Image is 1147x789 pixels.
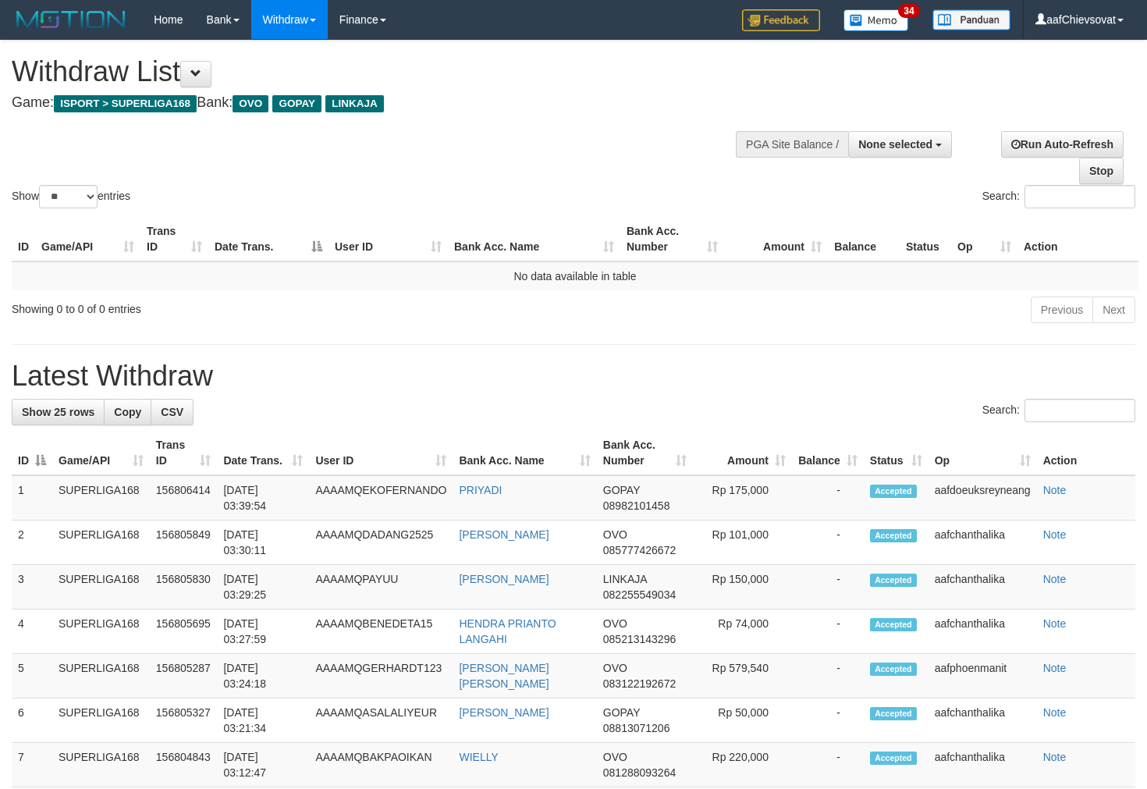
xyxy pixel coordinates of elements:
[208,217,328,261] th: Date Trans.: activate to sort column descending
[603,588,676,601] span: Copy 082255549034 to clipboard
[1024,185,1135,208] input: Search:
[603,617,627,630] span: OVO
[217,475,309,521] td: [DATE] 03:39:54
[603,499,670,512] span: Copy 08982101458 to clipboard
[459,528,549,541] a: [PERSON_NAME]
[309,743,453,787] td: AAAAMQBAKPAOIKAN
[848,131,952,158] button: None selected
[693,610,792,654] td: Rp 74,000
[459,484,502,496] a: PRIYADI
[1079,158,1124,184] a: Stop
[35,217,140,261] th: Game/API: activate to sort column ascending
[843,9,909,31] img: Button%20Memo.svg
[233,95,268,112] span: OVO
[1043,573,1067,585] a: Note
[52,654,150,698] td: SUPERLIGA168
[603,662,627,674] span: OVO
[217,698,309,743] td: [DATE] 03:21:34
[150,743,218,787] td: 156804843
[603,751,627,763] span: OVO
[1031,297,1093,323] a: Previous
[792,521,864,565] td: -
[603,633,676,645] span: Copy 085213143296 to clipboard
[693,565,792,610] td: Rp 150,000
[12,475,52,521] td: 1
[150,431,218,475] th: Trans ID: activate to sort column ascending
[151,399,194,425] a: CSV
[603,677,676,690] span: Copy 083122192672 to clipboard
[929,698,1037,743] td: aafchanthalika
[1043,484,1067,496] a: Note
[597,431,693,475] th: Bank Acc. Number: activate to sort column ascending
[693,654,792,698] td: Rp 579,540
[448,217,620,261] th: Bank Acc. Name: activate to sort column ascending
[328,217,448,261] th: User ID: activate to sort column ascending
[792,743,864,787] td: -
[1001,131,1124,158] a: Run Auto-Refresh
[1092,297,1135,323] a: Next
[150,654,218,698] td: 156805287
[1017,217,1138,261] th: Action
[309,475,453,521] td: AAAAMQEKOFERNANDO
[870,485,917,498] span: Accepted
[161,406,183,418] span: CSV
[52,431,150,475] th: Game/API: activate to sort column ascending
[792,698,864,743] td: -
[12,217,35,261] th: ID
[792,565,864,610] td: -
[603,573,647,585] span: LINKAJA
[12,743,52,787] td: 7
[12,399,105,425] a: Show 25 rows
[603,766,676,779] span: Copy 081288093264 to clipboard
[309,521,453,565] td: AAAAMQDADANG2525
[309,610,453,654] td: AAAAMQBENEDETA15
[603,706,640,719] span: GOPAY
[900,217,951,261] th: Status
[1043,751,1067,763] a: Note
[929,654,1037,698] td: aafphoenmanit
[870,707,917,720] span: Accepted
[12,185,130,208] label: Show entries
[870,529,917,542] span: Accepted
[693,431,792,475] th: Amount: activate to sort column ascending
[724,217,828,261] th: Amount: activate to sort column ascending
[1037,431,1135,475] th: Action
[603,484,640,496] span: GOPAY
[150,698,218,743] td: 156805327
[693,698,792,743] td: Rp 50,000
[12,8,130,31] img: MOTION_logo.png
[22,406,94,418] span: Show 25 rows
[309,698,453,743] td: AAAAMQASALALIYEUR
[870,574,917,587] span: Accepted
[150,475,218,521] td: 156806414
[52,565,150,610] td: SUPERLIGA168
[150,610,218,654] td: 156805695
[929,743,1037,787] td: aafchanthalika
[620,217,724,261] th: Bank Acc. Number: activate to sort column ascending
[150,521,218,565] td: 156805849
[792,654,864,698] td: -
[52,698,150,743] td: SUPERLIGA168
[309,565,453,610] td: AAAAMQPAYUU
[870,663,917,676] span: Accepted
[929,610,1037,654] td: aafchanthalika
[1043,617,1067,630] a: Note
[217,654,309,698] td: [DATE] 03:24:18
[932,9,1010,30] img: panduan.png
[140,217,208,261] th: Trans ID: activate to sort column ascending
[870,752,917,765] span: Accepted
[217,610,309,654] td: [DATE] 03:27:59
[272,95,321,112] span: GOPAY
[870,618,917,631] span: Accepted
[12,95,749,111] h4: Game: Bank:
[12,610,52,654] td: 4
[929,521,1037,565] td: aafchanthalika
[54,95,197,112] span: ISPORT > SUPERLIGA168
[1043,662,1067,674] a: Note
[898,4,919,18] span: 34
[150,565,218,610] td: 156805830
[1024,399,1135,422] input: Search:
[309,431,453,475] th: User ID: activate to sort column ascending
[325,95,384,112] span: LINKAJA
[459,706,549,719] a: [PERSON_NAME]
